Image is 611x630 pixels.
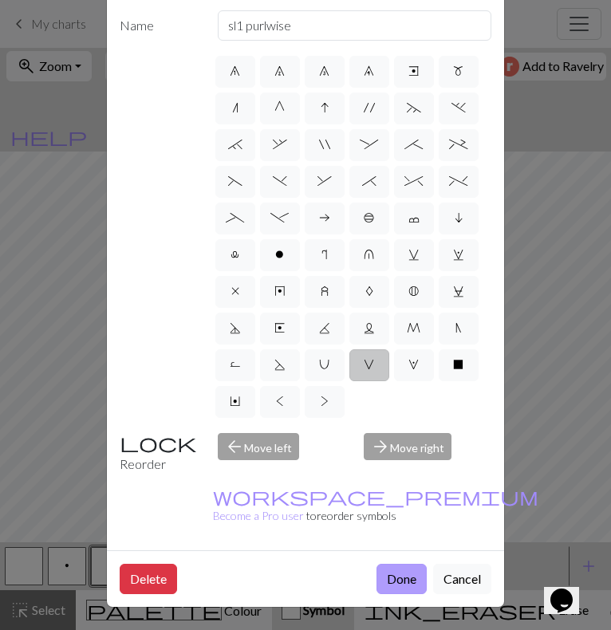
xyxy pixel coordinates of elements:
span: b [364,211,375,224]
span: v [408,248,420,261]
span: C [453,285,464,297]
span: o [275,248,284,261]
span: + [449,138,467,151]
span: 8 [319,65,329,77]
span: ~ [407,101,421,114]
span: x [231,285,239,297]
span: ^ [404,175,423,187]
span: z [321,285,329,297]
span: y [274,285,286,297]
span: : [360,138,378,151]
span: A [365,285,373,297]
span: n [232,101,238,114]
span: E [274,321,285,334]
span: X [453,358,463,371]
span: N [455,321,462,334]
span: , [273,138,287,151]
span: & [317,175,332,187]
span: w [453,248,464,261]
span: > [321,395,329,408]
span: R [230,358,241,371]
span: W [408,358,419,371]
span: 7 [274,65,285,77]
span: V [364,358,374,371]
span: ; [404,138,423,151]
span: _ [226,211,244,224]
span: r [321,248,327,261]
span: a [319,211,330,224]
button: Cancel [433,564,491,594]
button: Done [376,564,427,594]
span: I [321,101,329,114]
span: ` [228,138,242,151]
span: ) [273,175,287,187]
span: l [231,248,239,261]
span: Y [230,395,240,408]
span: " [319,138,330,151]
span: c [408,211,420,224]
span: S [274,358,286,371]
a: Become a Pro user [213,490,538,522]
span: 9 [364,65,374,77]
span: workspace_premium [213,485,538,507]
span: % [449,175,467,187]
span: < [276,395,284,408]
span: M [407,321,420,334]
iframe: chat widget [544,566,595,614]
span: - [270,211,289,224]
span: m [453,65,463,77]
span: i [455,211,463,224]
span: U [319,358,329,371]
span: 6 [230,65,240,77]
label: Name [110,10,208,41]
small: to reorder symbols [213,490,538,522]
span: e [408,65,419,77]
span: ' [364,101,375,114]
span: D [230,321,241,334]
span: ( [228,175,242,187]
span: K [319,321,330,334]
span: u [364,248,374,261]
span: . [451,101,466,114]
span: G [274,101,285,114]
button: Delete [120,564,177,594]
span: L [364,321,375,334]
span: B [408,285,419,297]
div: Reorder [110,433,208,474]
